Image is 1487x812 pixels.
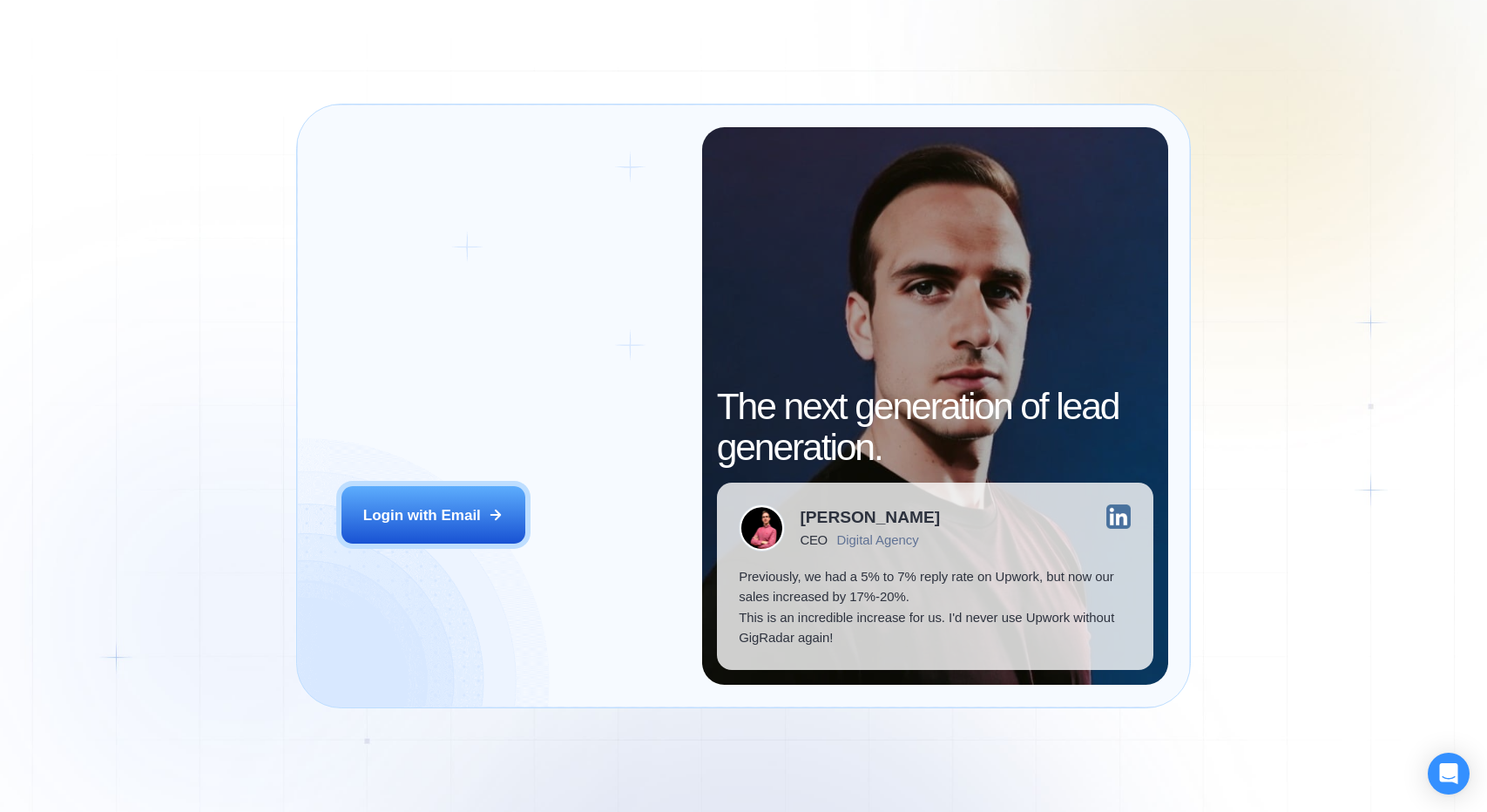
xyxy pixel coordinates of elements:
div: [PERSON_NAME] [801,509,941,525]
h2: The next generation of lead generation. [717,386,1153,468]
div: Digital Agency [837,532,919,547]
div: Login with Email [363,505,481,525]
div: CEO [801,532,828,547]
p: Previously, we had a 5% to 7% reply rate on Upwork, but now our sales increased by 17%-20%. This ... [739,566,1131,648]
div: Open Intercom Messenger [1428,753,1470,795]
button: Login with Email [341,486,525,544]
